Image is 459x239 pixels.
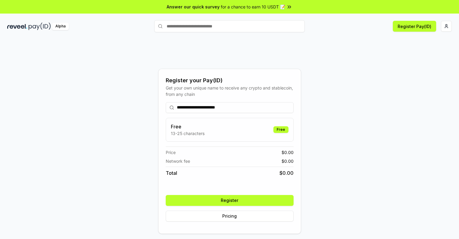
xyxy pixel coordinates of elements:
[166,149,176,156] span: Price
[279,169,294,177] span: $ 0.00
[166,195,294,206] button: Register
[7,23,27,30] img: reveel_dark
[29,23,51,30] img: pay_id
[393,21,436,32] button: Register Pay(ID)
[166,169,177,177] span: Total
[166,211,294,222] button: Pricing
[166,85,294,97] div: Get your own unique name to receive any crypto and stablecoin, from any chain
[273,126,288,133] div: Free
[52,23,69,30] div: Alpha
[282,149,294,156] span: $ 0.00
[171,130,205,137] p: 13-25 characters
[282,158,294,164] span: $ 0.00
[166,158,190,164] span: Network fee
[167,4,220,10] span: Answer our quick survey
[221,4,285,10] span: for a chance to earn 10 USDT 📝
[166,76,294,85] div: Register your Pay(ID)
[171,123,205,130] h3: Free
